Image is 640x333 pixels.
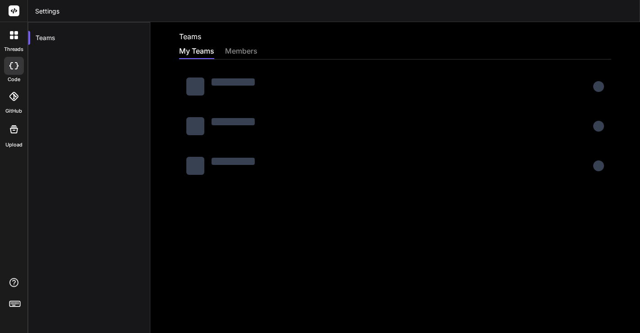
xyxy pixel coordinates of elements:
[225,46,257,58] div: members
[8,76,20,83] label: code
[5,141,23,149] label: Upload
[179,46,214,58] div: My Teams
[179,31,201,42] h2: Teams
[5,107,22,115] label: GitHub
[4,46,23,53] label: threads
[28,28,150,48] div: Teams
